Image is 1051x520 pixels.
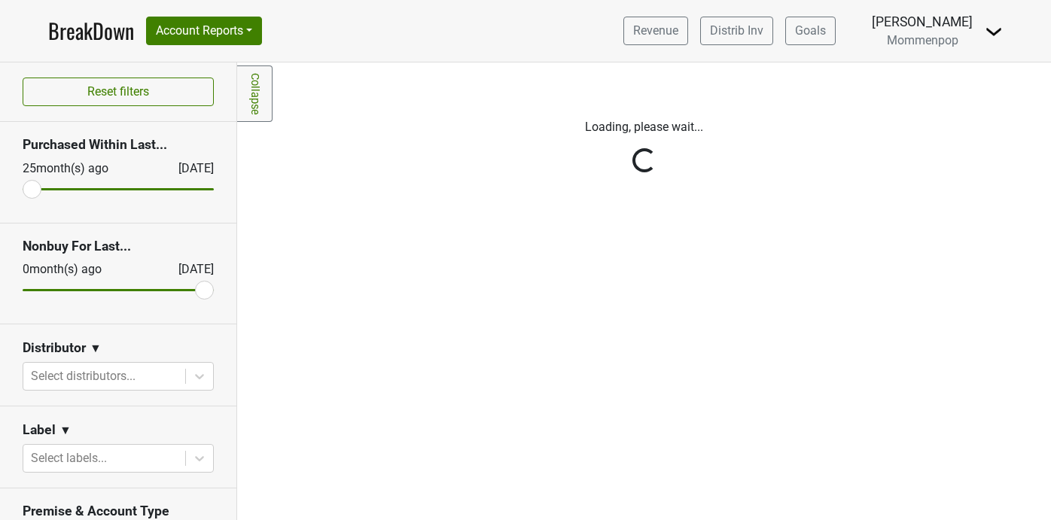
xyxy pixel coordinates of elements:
[872,12,973,32] div: [PERSON_NAME]
[785,17,836,45] a: Goals
[887,33,958,47] span: Mommenpop
[237,65,273,122] a: Collapse
[248,118,1040,136] p: Loading, please wait...
[700,17,773,45] a: Distrib Inv
[48,15,134,47] a: BreakDown
[985,23,1003,41] img: Dropdown Menu
[146,17,262,45] button: Account Reports
[623,17,688,45] a: Revenue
